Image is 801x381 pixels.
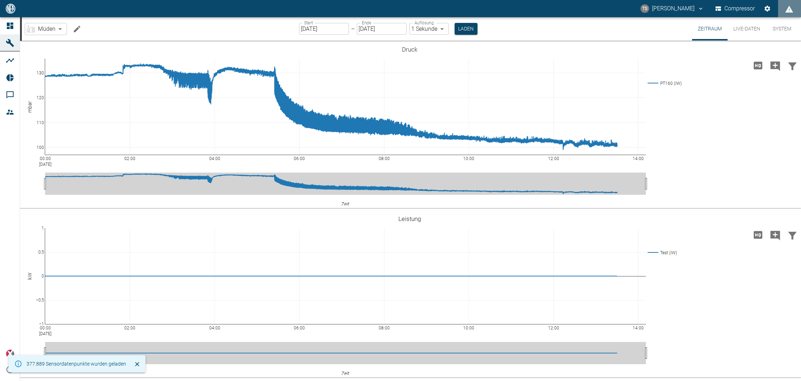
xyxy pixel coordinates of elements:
[27,357,126,370] div: 377.889 Sensordatenpunkte wurden geladen
[767,56,784,75] button: Kommentar hinzufügen
[641,4,649,13] div: TS
[749,62,767,68] span: Hohe Auflösung
[132,359,143,370] button: Schließen
[70,22,84,36] button: Machine bearbeiten
[351,25,355,33] p: –
[362,20,371,26] label: Ende
[692,17,728,40] button: Zeitraum
[767,226,784,244] button: Kommentar hinzufügen
[784,226,801,244] button: Daten filtern
[728,17,766,40] button: Live-Daten
[455,23,478,35] button: Laden
[304,20,313,26] label: Start
[5,4,16,13] img: logo
[27,25,56,33] a: Müden
[749,231,767,238] span: Hohe Auflösung
[761,2,774,15] button: Einstellungen
[38,25,56,33] span: Müden
[784,56,801,75] button: Daten filtern
[409,23,449,35] div: 1 Sekunde
[6,349,14,358] img: Xplore Logo
[357,23,407,35] input: DD.MM.YYYY
[766,17,798,40] button: System
[414,20,434,26] label: Auflösung
[639,2,705,15] button: timo.streitbuerger@arcanum-energy.de
[299,23,349,35] input: DD.MM.YYYY
[714,2,757,15] button: Compressor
